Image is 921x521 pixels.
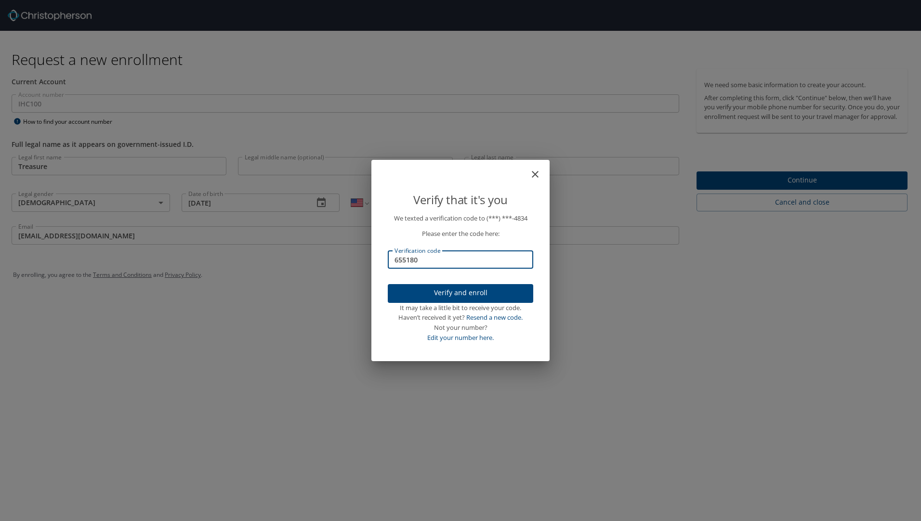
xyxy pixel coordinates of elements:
p: Verify that it's you [388,191,533,209]
p: Please enter the code here: [388,229,533,239]
a: Resend a new code. [466,313,523,322]
div: Haven’t received it yet? [388,313,533,323]
button: close [534,164,546,175]
div: Not your number? [388,323,533,333]
a: Edit your number here. [427,333,494,342]
p: We texted a verification code to (***) ***- 4834 [388,213,533,223]
div: It may take a little bit to receive your code. [388,303,533,313]
button: Verify and enroll [388,284,533,303]
span: Verify and enroll [395,287,526,299]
